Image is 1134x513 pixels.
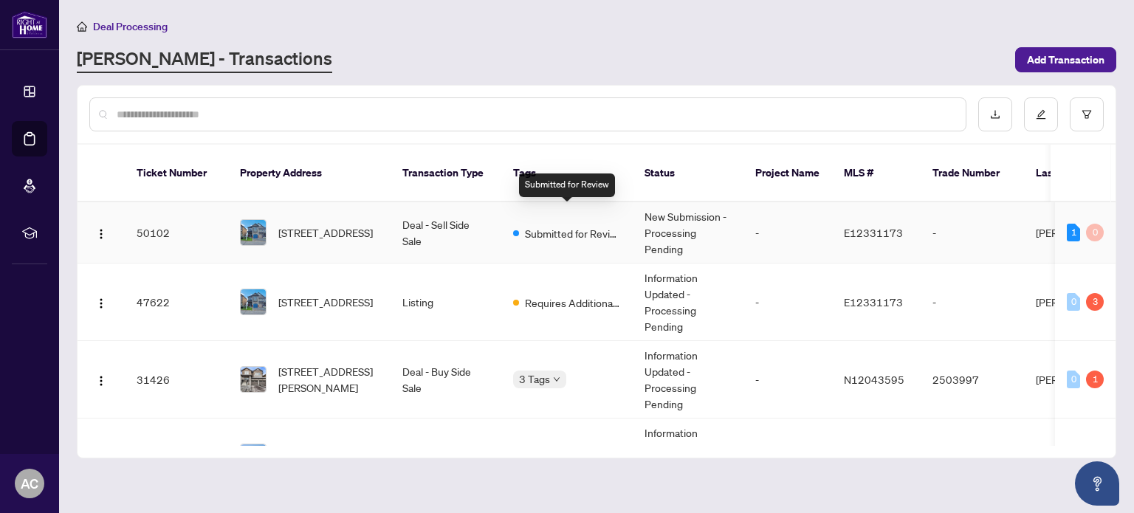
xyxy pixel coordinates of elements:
[391,419,501,496] td: Deal - Sell Side Sale
[391,145,501,202] th: Transaction Type
[832,145,921,202] th: MLS #
[553,376,560,383] span: down
[125,264,228,341] td: 47622
[1082,109,1092,120] span: filter
[95,297,107,309] img: Logo
[525,225,621,241] span: Submitted for Review
[278,363,379,396] span: [STREET_ADDRESS][PERSON_NAME]
[519,371,550,388] span: 3 Tags
[743,419,832,496] td: -
[77,21,87,32] span: home
[525,295,621,311] span: Requires Additional Docs
[1086,224,1104,241] div: 0
[241,220,266,245] img: thumbnail-img
[125,145,228,202] th: Ticket Number
[633,264,743,341] td: Information Updated - Processing Pending
[501,145,633,202] th: Tags
[1067,224,1080,241] div: 1
[21,473,38,494] span: AC
[241,367,266,392] img: thumbnail-img
[633,419,743,496] td: Information Updated - Processing Pending
[391,202,501,264] td: Deal - Sell Side Sale
[125,419,228,496] td: 29289
[93,20,168,33] span: Deal Processing
[12,11,47,38] img: logo
[89,445,113,469] button: Logo
[241,289,266,314] img: thumbnail-img
[1067,371,1080,388] div: 0
[1070,97,1104,131] button: filter
[95,228,107,240] img: Logo
[125,202,228,264] td: 50102
[125,341,228,419] td: 31426
[978,97,1012,131] button: download
[278,294,373,310] span: [STREET_ADDRESS]
[743,341,832,419] td: -
[1075,461,1119,506] button: Open asap
[633,145,743,202] th: Status
[519,173,615,197] div: Submitted for Review
[1086,293,1104,311] div: 3
[743,202,832,264] td: -
[743,264,832,341] td: -
[743,145,832,202] th: Project Name
[844,226,903,239] span: E12331173
[391,341,501,419] td: Deal - Buy Side Sale
[1036,109,1046,120] span: edit
[391,264,501,341] td: Listing
[633,341,743,419] td: Information Updated - Processing Pending
[990,109,1000,120] span: download
[89,368,113,391] button: Logo
[921,341,1024,419] td: 2503997
[1067,293,1080,311] div: 0
[1024,97,1058,131] button: edit
[921,264,1024,341] td: -
[921,145,1024,202] th: Trade Number
[921,419,1024,496] td: 2503814
[844,373,904,386] span: N12043595
[89,221,113,244] button: Logo
[241,444,266,469] img: thumbnail-img
[1015,47,1116,72] button: Add Transaction
[278,224,373,241] span: [STREET_ADDRESS]
[77,47,332,73] a: [PERSON_NAME] - Transactions
[1027,48,1104,72] span: Add Transaction
[921,202,1024,264] td: -
[228,145,391,202] th: Property Address
[89,290,113,314] button: Logo
[1086,371,1104,388] div: 1
[844,295,903,309] span: E12331173
[95,375,107,387] img: Logo
[633,202,743,264] td: New Submission - Processing Pending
